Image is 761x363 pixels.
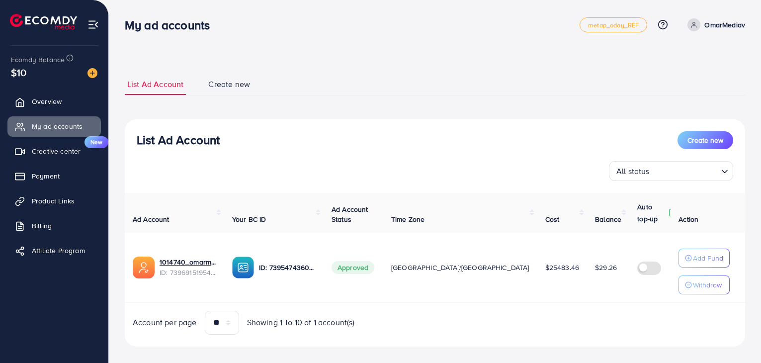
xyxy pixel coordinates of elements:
[7,216,101,236] a: Billing
[545,214,560,224] span: Cost
[87,19,99,30] img: menu
[678,249,730,268] button: Add Fund
[259,262,316,273] p: ID: 7395474360275927056
[32,196,75,206] span: Product Links
[232,257,254,278] img: ic-ba-acc.ded83a64.svg
[595,263,617,272] span: $29.26
[133,257,155,278] img: ic-ads-acc.e4c84228.svg
[160,268,216,277] span: ID: 7396915195408531457
[11,55,65,65] span: Ecomdy Balance
[133,317,197,328] span: Account per page
[693,279,722,291] p: Withdraw
[133,214,169,224] span: Ad Account
[232,214,266,224] span: Your BC ID
[693,252,723,264] p: Add Fund
[609,161,733,181] div: Search for option
[247,317,355,328] span: Showing 1 To 10 of 1 account(s)
[7,241,101,261] a: Affiliate Program
[7,91,101,111] a: Overview
[678,275,730,294] button: Withdraw
[32,171,60,181] span: Payment
[85,136,108,148] span: New
[208,79,250,90] span: Create new
[637,201,666,225] p: Auto top-up
[32,221,52,231] span: Billing
[32,121,83,131] span: My ad accounts
[87,68,97,78] img: image
[545,263,579,272] span: $25483.46
[7,141,101,161] a: Creative centerNew
[332,261,374,274] span: Approved
[7,191,101,211] a: Product Links
[160,257,216,267] a: 1014740_omarmedia100v_1722228548388
[32,96,62,106] span: Overview
[687,135,723,145] span: Create new
[614,164,652,179] span: All status
[10,14,77,29] img: logo
[7,116,101,136] a: My ad accounts
[11,65,26,80] span: $10
[32,146,81,156] span: Creative center
[719,318,754,356] iframe: Chat
[595,214,621,224] span: Balance
[653,162,717,179] input: Search for option
[678,214,698,224] span: Action
[580,17,647,32] a: metap_oday_REF
[7,166,101,186] a: Payment
[588,22,639,28] span: metap_oday_REF
[160,257,216,277] div: <span class='underline'>1014740_omarmedia100v_1722228548388</span></br>7396915195408531457
[127,79,183,90] span: List Ad Account
[683,18,745,31] a: OmarMediav
[704,19,745,31] p: OmarMediav
[32,246,85,256] span: Affiliate Program
[391,263,529,272] span: [GEOGRAPHIC_DATA]/[GEOGRAPHIC_DATA]
[125,18,218,32] h3: My ad accounts
[332,204,368,224] span: Ad Account Status
[391,214,424,224] span: Time Zone
[677,131,733,149] button: Create new
[137,133,220,147] h3: List Ad Account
